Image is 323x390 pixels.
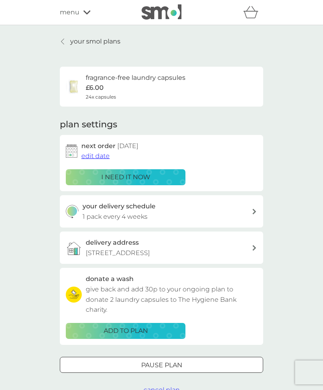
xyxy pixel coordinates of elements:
div: basket [243,4,263,20]
p: your smol plans [70,36,120,47]
button: Pause plan [60,357,263,373]
span: menu [60,7,79,18]
h2: next order [81,141,138,151]
p: Pause plan [141,360,182,370]
a: delivery address[STREET_ADDRESS] [60,232,263,264]
p: [STREET_ADDRESS] [86,248,150,258]
button: ADD TO PLAN [66,323,185,339]
h3: delivery address [86,238,139,248]
h6: fragrance-free laundry capsules [86,73,185,83]
button: your delivery schedule1 pack every 4 weeks [60,195,263,228]
img: fragrance-free laundry capsules [66,79,82,95]
h3: donate a wash [86,274,134,284]
button: edit date [81,151,110,161]
p: 1 pack every 4 weeks [83,212,148,222]
span: edit date [81,152,110,160]
p: £6.00 [86,83,104,93]
h2: plan settings [60,119,117,131]
a: your smol plans [60,36,120,47]
p: i need it now [101,172,150,182]
h3: your delivery schedule [83,201,156,212]
img: smol [142,4,181,20]
span: 24x capsules [86,93,116,101]
p: give back and add 30p to your ongoing plan to donate 2 laundry capsules to The Hygiene Bank charity. [86,284,257,315]
button: i need it now [66,169,185,185]
span: [DATE] [117,142,138,150]
p: ADD TO PLAN [104,326,148,336]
